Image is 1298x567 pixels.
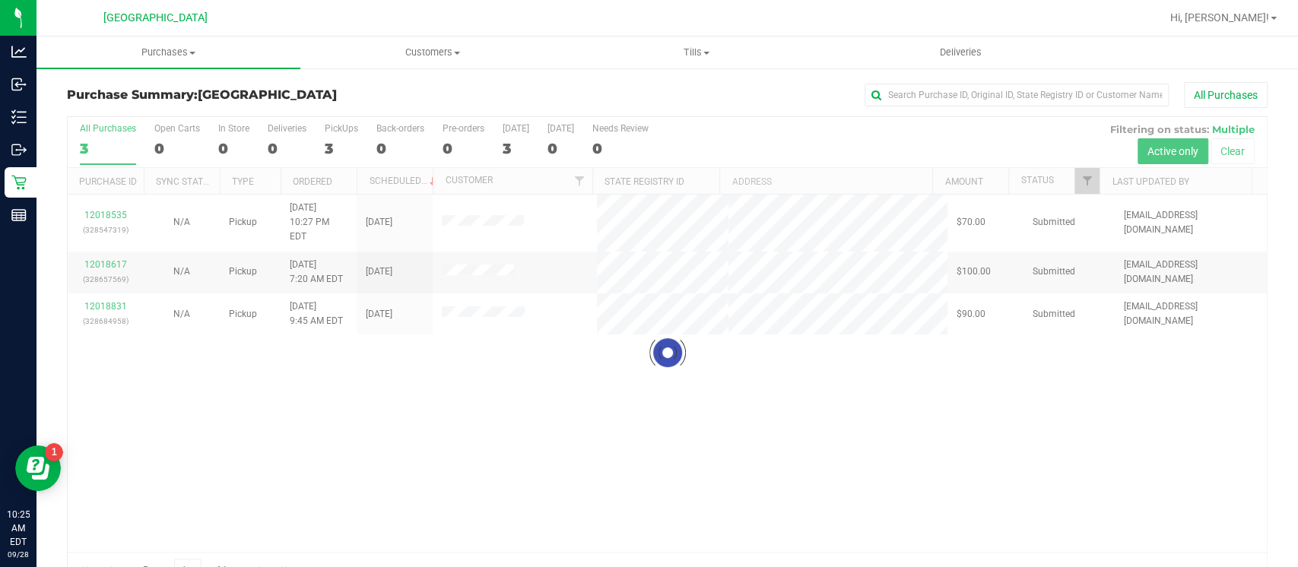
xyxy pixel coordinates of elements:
a: Tills [564,36,828,68]
inline-svg: Retail [11,175,27,190]
p: 10:25 AM EDT [7,508,30,549]
span: [GEOGRAPHIC_DATA] [103,11,208,24]
h3: Purchase Summary: [67,88,467,102]
span: [GEOGRAPHIC_DATA] [198,87,337,102]
input: Search Purchase ID, Original ID, State Registry ID or Customer Name... [865,84,1169,106]
inline-svg: Outbound [11,142,27,157]
a: Customers [300,36,564,68]
inline-svg: Inbound [11,77,27,92]
span: Deliveries [919,46,1002,59]
iframe: Resource center [15,445,61,491]
span: Purchases [36,46,300,59]
span: Customers [301,46,563,59]
a: Deliveries [829,36,1093,68]
inline-svg: Inventory [11,109,27,125]
button: All Purchases [1184,82,1268,108]
inline-svg: Reports [11,207,27,223]
inline-svg: Analytics [11,44,27,59]
span: Tills [565,46,827,59]
span: Hi, [PERSON_NAME]! [1170,11,1269,24]
a: Purchases [36,36,300,68]
p: 09/28 [7,549,30,560]
iframe: Resource center unread badge [45,443,63,461]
